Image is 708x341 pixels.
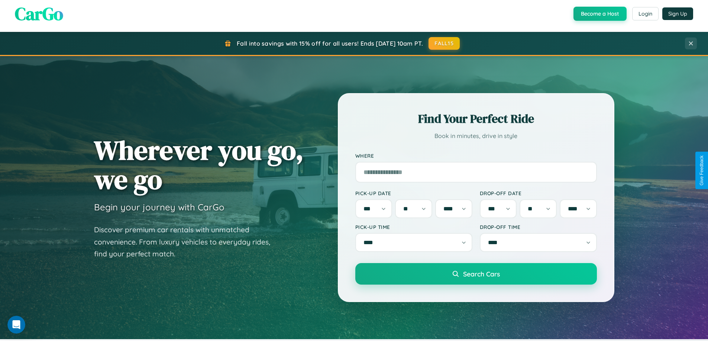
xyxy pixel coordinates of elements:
button: Search Cars [355,263,597,285]
h1: Wherever you go, we go [94,135,304,194]
h3: Begin your journey with CarGo [94,201,224,213]
div: Give Feedback [699,155,704,186]
label: Pick-up Date [355,190,472,196]
iframe: Intercom live chat [7,316,25,334]
span: Fall into savings with 15% off for all users! Ends [DATE] 10am PT. [237,40,423,47]
button: FALL15 [429,37,460,50]
p: Discover premium car rentals with unmatched convenience. From luxury vehicles to everyday rides, ... [94,224,280,260]
label: Where [355,153,597,159]
label: Drop-off Date [480,190,597,196]
h2: Find Your Perfect Ride [355,111,597,127]
label: Drop-off Time [480,224,597,230]
label: Pick-up Time [355,224,472,230]
button: Sign Up [662,7,693,20]
span: Search Cars [463,270,500,278]
button: Login [632,7,659,20]
span: CarGo [15,1,63,26]
button: Become a Host [573,7,627,21]
p: Book in minutes, drive in style [355,131,597,141]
